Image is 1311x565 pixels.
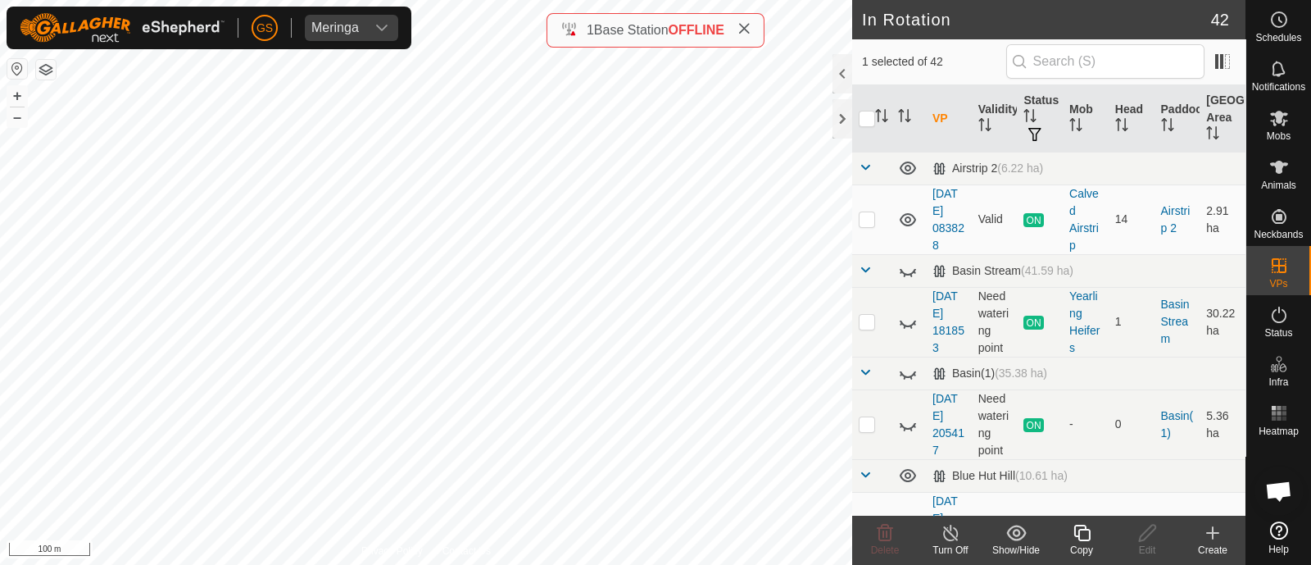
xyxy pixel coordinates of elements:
[1063,85,1109,153] th: Mob
[926,85,972,153] th: VP
[1200,185,1245,254] td: 2.91 ha
[669,23,724,37] span: OFFLINE
[1161,204,1191,235] a: Airstrip 2
[1161,121,1174,134] p-sorticon: Activate to sort
[983,543,1049,558] div: Show/Hide
[1069,121,1082,134] p-sorticon: Activate to sort
[365,15,398,41] div: dropdown trigger
[871,544,900,556] span: Delete
[1264,328,1292,338] span: Status
[995,367,1047,380] span: (35.38 ha)
[1015,469,1068,482] span: (10.61 ha)
[875,112,888,125] p-sorticon: Activate to sort
[7,107,27,127] button: –
[7,59,27,79] button: Reset Map
[972,287,1018,357] td: Need watering point
[932,264,1073,278] div: Basin Stream
[972,85,1018,153] th: Validity
[1109,185,1154,254] td: 14
[1206,129,1219,142] p-sorticon: Activate to sort
[1268,544,1289,554] span: Help
[1267,131,1291,141] span: Mobs
[1261,180,1296,190] span: Animals
[1161,409,1194,440] a: Basin(1)
[7,86,27,106] button: +
[1069,416,1102,433] div: -
[1254,467,1304,516] div: Open chat
[1023,213,1043,227] span: ON
[997,162,1043,175] span: (6.22 ha)
[20,13,225,43] img: Gallagher Logo
[1180,543,1245,558] div: Create
[1006,44,1204,79] input: Search (S)
[978,121,991,134] p-sorticon: Activate to sort
[862,10,1211,30] h2: In Rotation
[442,544,491,558] a: Contact Us
[305,15,365,41] span: Meringa
[932,469,1068,483] div: Blue Hut Hill
[932,162,1043,175] div: Airstrip 2
[256,20,273,37] span: GS
[1259,426,1299,436] span: Heatmap
[932,187,964,252] a: [DATE] 083828
[1268,377,1288,387] span: Infra
[1023,316,1043,330] span: ON
[594,23,669,37] span: Base Station
[1069,185,1102,254] div: Calved Airstrip
[1246,515,1311,561] a: Help
[862,53,1006,71] span: 1 selected of 42
[1161,298,1190,345] a: Basin Stream
[1200,390,1245,459] td: 5.36 ha
[1049,543,1114,558] div: Copy
[1109,390,1154,459] td: 0
[1114,543,1180,558] div: Edit
[1154,85,1200,153] th: Paddock
[1254,230,1303,239] span: Neckbands
[932,367,1047,380] div: Basin(1)
[932,289,964,354] a: [DATE] 181853
[1023,112,1037,125] p-sorticon: Activate to sort
[1255,33,1301,43] span: Schedules
[898,112,911,125] p-sorticon: Activate to sort
[1109,287,1154,357] td: 1
[36,60,56,80] button: Map Layers
[311,21,359,34] div: Meringa
[1200,287,1245,357] td: 30.22 ha
[1269,279,1287,289] span: VPs
[972,390,1018,459] td: Need watering point
[1021,264,1073,277] span: (41.59 ha)
[1023,418,1043,432] span: ON
[932,392,964,457] a: [DATE] 205417
[587,23,594,37] span: 1
[1017,85,1063,153] th: Status
[972,185,1018,254] td: Valid
[1115,121,1128,134] p-sorticon: Activate to sort
[1200,85,1245,153] th: [GEOGRAPHIC_DATA] Area
[1069,288,1102,357] div: Yearling Heifers
[918,543,983,558] div: Turn Off
[1252,82,1305,92] span: Notifications
[1211,7,1229,32] span: 42
[361,544,423,558] a: Privacy Policy
[1109,85,1154,153] th: Head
